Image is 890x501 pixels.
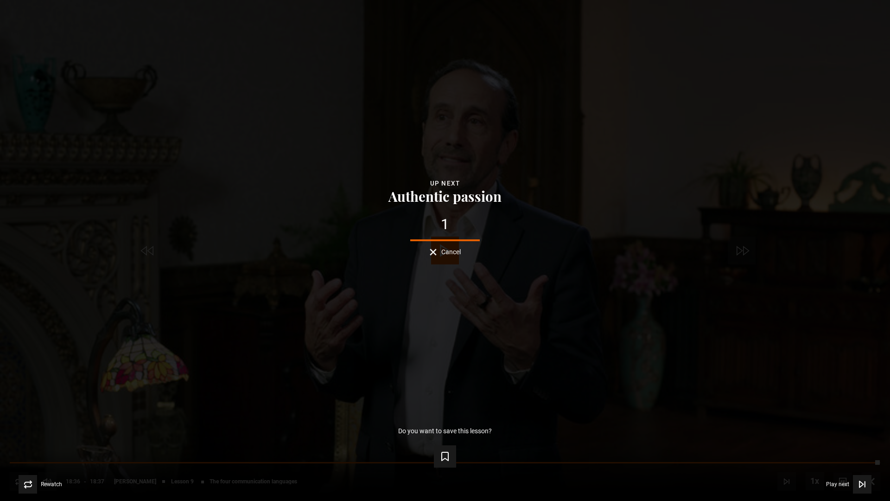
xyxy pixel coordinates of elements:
p: Do you want to save this lesson? [398,428,492,434]
div: Up next [15,178,875,189]
button: Authentic passion [386,189,504,203]
button: Cancel [430,249,461,256]
span: Play next [826,482,849,487]
div: 1 [15,217,875,232]
button: Rewatch [19,475,62,494]
button: Play next [826,475,871,494]
span: Rewatch [41,482,62,487]
span: Cancel [441,249,461,255]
